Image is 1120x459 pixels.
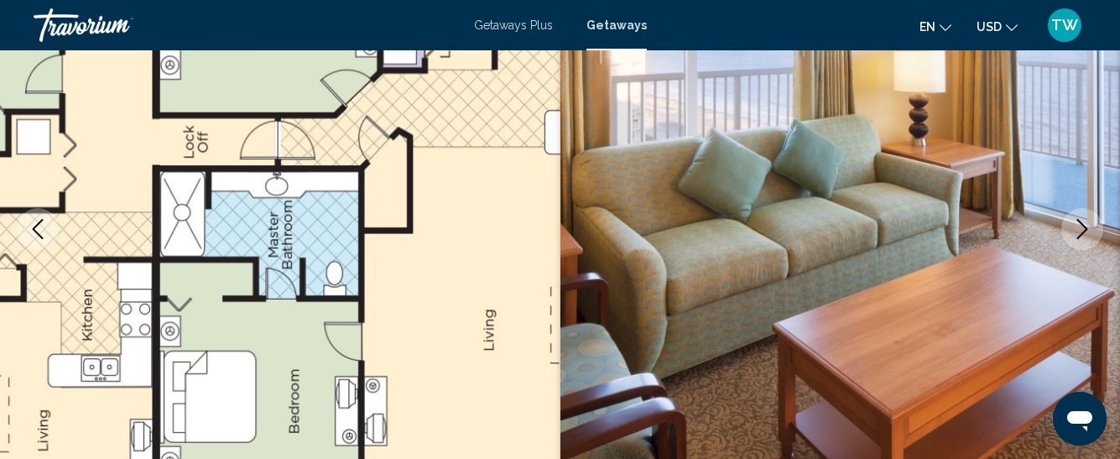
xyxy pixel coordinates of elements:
button: Change language [919,14,951,39]
a: Getaways [586,18,647,32]
span: TW [1051,17,1078,34]
span: en [919,20,935,34]
button: Next image [1061,208,1103,250]
a: Travorium [34,8,457,42]
button: Previous image [17,208,59,250]
span: USD [977,20,1002,34]
a: Getaways Plus [474,18,553,32]
button: User Menu [1043,8,1086,43]
button: Change currency [977,14,1018,39]
iframe: Button to launch messaging window [1053,392,1107,446]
